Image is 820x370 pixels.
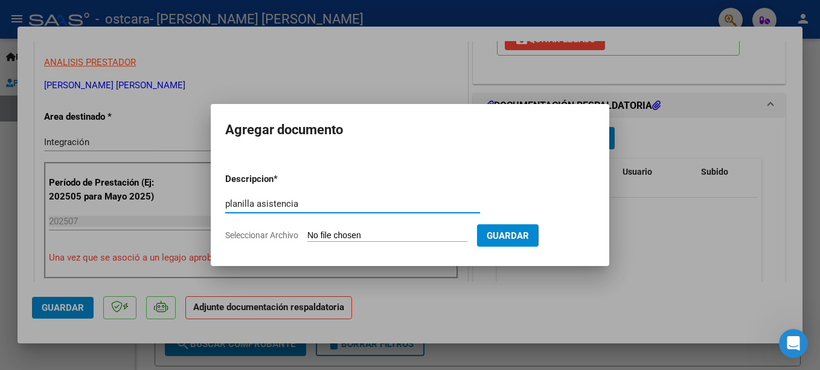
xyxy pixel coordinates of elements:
span: Seleccionar Archivo [225,230,298,240]
button: Guardar [477,224,539,247]
span: Guardar [487,230,529,241]
h2: Agregar documento [225,118,595,141]
p: Descripcion [225,172,336,186]
iframe: Intercom live chat [779,329,808,358]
